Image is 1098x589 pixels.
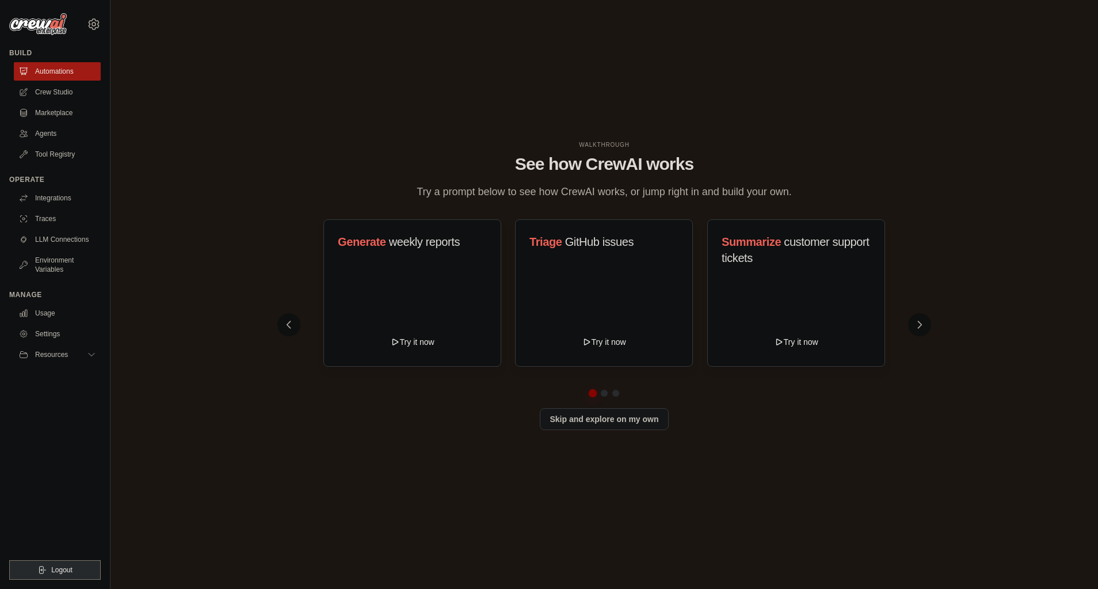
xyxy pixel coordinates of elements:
[565,235,634,248] span: GitHub issues
[529,235,562,248] span: Triage
[14,189,101,207] a: Integrations
[14,124,101,143] a: Agents
[14,304,101,322] a: Usage
[9,13,67,35] img: Logo
[14,145,101,164] a: Tool Registry
[14,325,101,343] a: Settings
[529,332,678,352] button: Try it now
[14,104,101,122] a: Marketplace
[9,560,101,580] button: Logout
[287,154,922,174] h1: See how CrewAI works
[389,235,460,248] span: weekly reports
[722,235,869,264] span: customer support tickets
[287,140,922,149] div: WALKTHROUGH
[35,350,68,359] span: Resources
[411,184,798,200] p: Try a prompt below to see how CrewAI works, or jump right in and build your own.
[14,345,101,364] button: Resources
[9,175,101,184] div: Operate
[338,235,386,248] span: Generate
[14,62,101,81] a: Automations
[338,332,487,352] button: Try it now
[14,251,101,279] a: Environment Variables
[9,48,101,58] div: Build
[722,332,871,352] button: Try it now
[51,565,73,575] span: Logout
[9,290,101,299] div: Manage
[722,235,781,248] span: Summarize
[14,83,101,101] a: Crew Studio
[540,408,668,430] button: Skip and explore on my own
[14,210,101,228] a: Traces
[14,230,101,249] a: LLM Connections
